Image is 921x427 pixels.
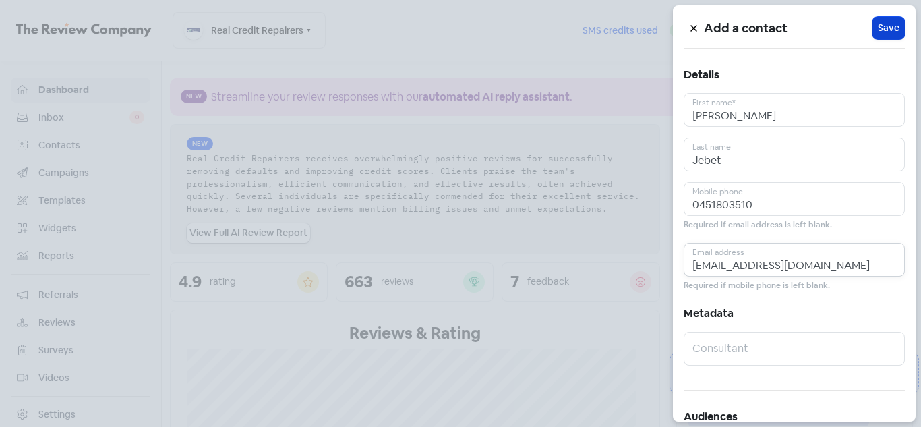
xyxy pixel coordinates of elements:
[684,65,905,85] h5: Details
[684,243,905,277] input: Email address
[684,219,832,231] small: Required if email address is left blank.
[684,279,830,292] small: Required if mobile phone is left blank.
[684,332,905,366] input: Consultant
[684,304,905,324] h5: Metadata
[704,18,872,38] h5: Add a contact
[684,138,905,171] input: Last name
[684,93,905,127] input: First name
[684,182,905,216] input: Mobile phone
[878,21,899,35] span: Save
[684,407,905,427] h5: Audiences
[872,17,905,39] button: Save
